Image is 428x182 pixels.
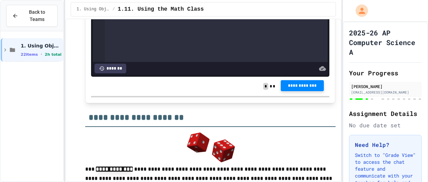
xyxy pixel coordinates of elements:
[112,7,115,12] span: /
[77,7,110,12] span: 1. Using Objects and Methods
[22,9,52,23] span: Back to Teams
[351,90,420,95] div: [EMAIL_ADDRESS][DOMAIN_NAME]
[6,5,58,27] button: Back to Teams
[355,141,416,149] h3: Need Help?
[118,5,204,13] span: 1.11. Using the Math Class
[348,3,370,19] div: My Account
[21,52,38,57] span: 22 items
[349,109,422,118] h2: Assignment Details
[45,52,62,57] span: 2h total
[349,68,422,78] h2: Your Progress
[41,52,42,57] span: •
[21,43,62,49] span: 1. Using Objects and Methods
[349,121,422,129] div: No due date set
[349,28,422,57] h1: 2025-26 AP Computer Science A
[351,83,420,89] div: [PERSON_NAME]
